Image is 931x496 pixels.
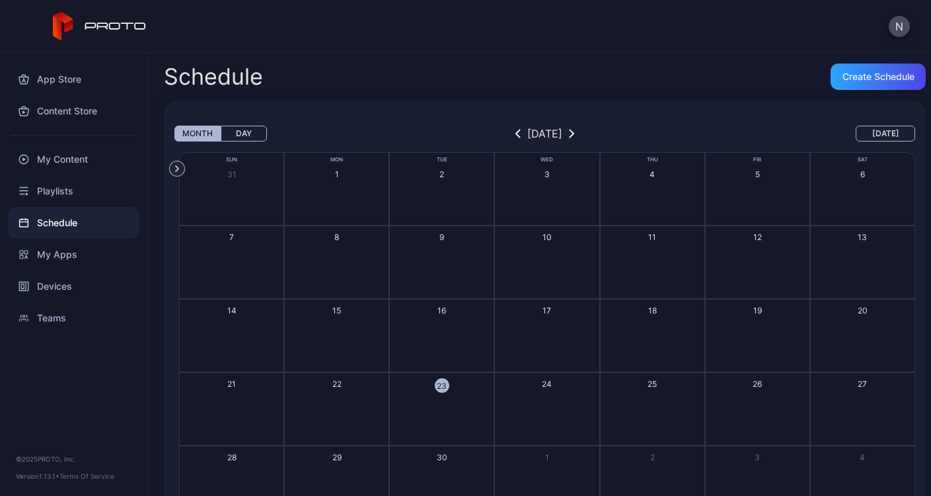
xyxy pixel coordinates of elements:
[600,226,705,299] button: 11
[179,155,284,164] div: Sun
[332,305,341,316] div: 15
[174,126,221,142] button: Month
[810,299,915,372] button: 20
[227,169,237,180] div: 31
[8,270,139,302] a: Devices
[227,305,237,316] div: 14
[494,155,599,164] div: Wed
[335,169,339,180] div: 1
[164,65,263,89] h2: Schedule
[858,231,867,243] div: 13
[284,155,389,164] div: Mon
[600,155,705,164] div: Thu
[179,372,284,446] button: 21
[544,169,550,180] div: 3
[542,378,552,390] div: 24
[810,152,915,226] button: 6
[439,231,444,243] div: 9
[229,231,234,243] div: 7
[389,226,494,299] button: 9
[648,305,657,316] div: 18
[831,63,926,90] button: Create Schedule
[8,207,139,239] a: Schedule
[8,175,139,207] a: Playlists
[858,378,867,390] div: 27
[889,16,910,37] button: N
[753,305,762,316] div: 19
[179,152,284,226] button: 31
[494,372,599,446] button: 24
[650,169,655,180] div: 4
[179,226,284,299] button: 7
[8,95,139,127] a: Content Store
[527,126,562,142] div: [DATE]
[16,472,59,480] span: Version 1.13.1 •
[284,152,389,226] button: 1
[600,372,705,446] button: 25
[542,231,552,243] div: 10
[810,372,915,446] button: 27
[227,452,237,463] div: 28
[494,299,599,372] button: 17
[389,372,494,446] button: 23
[389,155,494,164] div: Tue
[842,71,914,82] div: Create Schedule
[755,452,760,463] div: 3
[221,126,267,142] button: Day
[705,152,810,226] button: 5
[284,226,389,299] button: 8
[650,452,655,463] div: 2
[810,226,915,299] button: 13
[545,452,549,463] div: 1
[494,152,599,226] button: 3
[8,144,139,175] a: My Content
[435,378,449,393] div: 23
[542,305,551,316] div: 17
[753,378,762,390] div: 26
[179,299,284,372] button: 14
[705,372,810,446] button: 26
[284,372,389,446] button: 22
[332,452,342,463] div: 29
[600,299,705,372] button: 18
[8,63,139,95] a: App Store
[856,126,915,142] button: [DATE]
[705,226,810,299] button: 12
[600,152,705,226] button: 4
[860,452,865,463] div: 4
[437,305,446,316] div: 16
[648,378,657,390] div: 25
[227,378,236,390] div: 21
[753,231,762,243] div: 12
[332,378,342,390] div: 22
[8,239,139,270] a: My Apps
[648,231,656,243] div: 11
[860,169,865,180] div: 6
[437,452,447,463] div: 30
[705,155,810,164] div: Fri
[858,305,868,316] div: 20
[334,231,339,243] div: 8
[16,454,131,464] div: © 2025 PROTO, Inc.
[755,169,760,180] div: 5
[8,302,139,334] a: Teams
[284,299,389,372] button: 15
[389,299,494,372] button: 16
[494,226,599,299] button: 10
[389,152,494,226] button: 2
[705,299,810,372] button: 19
[810,155,915,164] div: Sat
[439,169,444,180] div: 2
[59,472,114,480] a: Terms Of Service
